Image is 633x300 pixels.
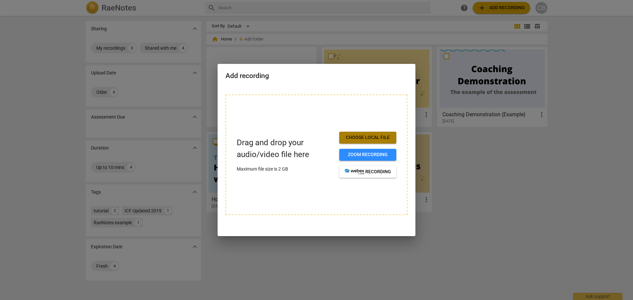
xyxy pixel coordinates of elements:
[339,166,396,178] button: recording
[339,149,396,161] button: Zoom recording
[339,132,396,144] button: Choose local file
[345,151,391,158] span: Zoom recording
[237,137,334,160] p: Drag and drop your audio/video file here
[345,134,391,141] span: Choose local file
[237,166,334,173] p: Maximum file size is 2 GB
[345,169,391,175] span: recording
[226,72,407,80] h2: Add recording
